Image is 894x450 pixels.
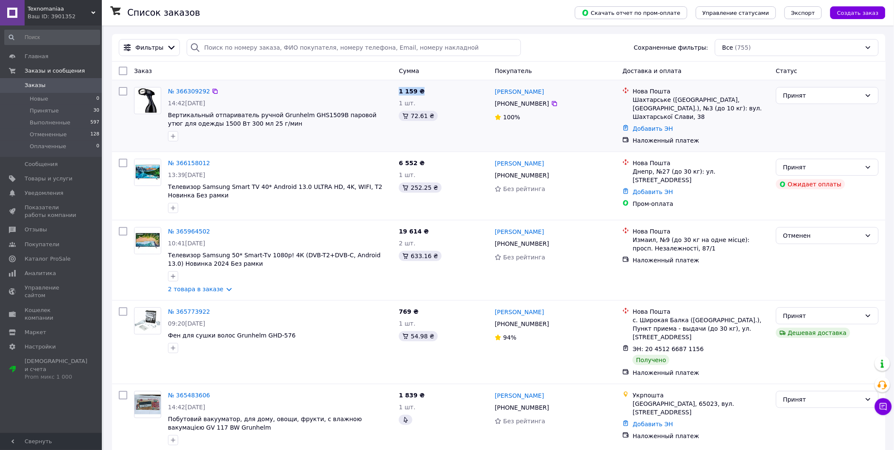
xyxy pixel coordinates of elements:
a: Телевизор Samsung 50* Smart-Tv 1080p! 4К (DVB-T2+DVB-С, Android 13.0) Новинка 2024 Без рамки [168,252,381,267]
a: № 365964502 [168,228,210,235]
span: Создать заказ [837,10,879,16]
div: Измаил, №9 (до 30 кг на одне місце): просп. Незалежності, 87/1 [633,236,769,253]
button: Экспорт [785,6,822,19]
a: Добавить ЭН [633,421,673,427]
a: Фен для сушки волос Grunhelm GHD-576 [168,332,296,339]
span: Каталог ProSale [25,255,70,263]
span: 94% [503,334,516,341]
input: Поиск по номеру заказа, ФИО покупателя, номеру телефона, Email, номеру накладной [187,39,521,56]
span: 14:42[DATE] [168,404,205,411]
div: Принят [783,395,861,404]
h1: Список заказов [127,8,200,18]
a: [PERSON_NAME] [495,308,544,316]
div: [PHONE_NUMBER] [493,402,551,413]
span: Кошелек компании [25,307,78,322]
span: Статус [776,67,798,74]
div: Шахтарське ([GEOGRAPHIC_DATA], [GEOGRAPHIC_DATA].), №3 (до 10 кг): вул. Шахтарської Слави, 38 [633,96,769,121]
span: Управление сайтом [25,284,78,299]
span: 769 ₴ [399,308,418,315]
a: [PERSON_NAME] [495,87,544,96]
span: 1 159 ₴ [399,88,425,95]
a: № 366309292 [168,88,210,95]
img: Фото товару [135,308,161,334]
div: Нова Пошта [633,227,769,236]
div: Дешевая доставка [776,328,850,338]
div: [PHONE_NUMBER] [493,169,551,181]
span: Отзывы [25,226,47,233]
span: 13:39[DATE] [168,172,205,178]
a: Фото товару [134,391,161,418]
img: Фото товару [135,159,161,186]
a: Фото товару [134,307,161,335]
a: Побутовий вакууматор, для дому, овощи, фрукти, с влажною вакумацією GV 117 BW Grunhelm [168,416,362,431]
span: Сумма [399,67,419,74]
span: 1 839 ₴ [399,392,425,399]
span: 30 [93,107,99,115]
span: 597 [90,119,99,127]
div: Получено [633,355,670,365]
span: Уведомления [25,189,63,197]
a: [PERSON_NAME] [495,391,544,400]
a: № 365773922 [168,308,210,315]
span: 09:20[DATE] [168,320,205,327]
span: 100% [503,114,520,121]
div: 633.16 ₴ [399,251,441,261]
div: Наложенный платеж [633,368,769,377]
div: 72.61 ₴ [399,111,437,121]
span: 6 552 ₴ [399,160,425,166]
button: Скачать отчет по пром-оплате [575,6,687,19]
span: Без рейтинга [503,418,545,425]
span: Телевизор Samsung Smart TV 40* Android 13.0 ULTRA HD, 4K, WIFI, T2 Новинка Без рамки [168,183,382,199]
span: (755) [735,44,751,51]
span: Показатели работы компании [25,204,78,219]
img: Фото товару [135,395,161,415]
span: 14:42[DATE] [168,100,205,107]
span: 10:41[DATE] [168,240,205,247]
span: 19 614 ₴ [399,228,429,235]
span: Новые [30,95,48,103]
span: Оплаченные [30,143,66,150]
a: Фото товару [134,159,161,186]
a: № 365483606 [168,392,210,399]
div: Нова Пошта [633,307,769,316]
div: Принят [783,311,861,321]
span: Заказы и сообщения [25,67,85,75]
div: 54.98 ₴ [399,331,437,341]
span: Управление статусами [703,10,769,16]
a: 2 товара в заказе [168,286,224,292]
span: Принятые [30,107,59,115]
a: [PERSON_NAME] [495,228,544,236]
span: 128 [90,131,99,138]
span: 1 шт. [399,404,415,411]
div: Нова Пошта [633,159,769,167]
span: 1 шт. [399,172,415,178]
span: Настройки [25,343,56,351]
span: 1 шт. [399,320,415,327]
div: Наложенный платеж [633,136,769,145]
span: 1 шт. [399,100,415,107]
span: 0 [96,95,99,103]
span: 2 шт. [399,240,415,247]
span: Главная [25,53,48,60]
span: Сохраненные фильтры: [634,43,708,52]
div: Наложенный платеж [633,432,769,440]
div: Ожидает оплаты [776,179,845,189]
span: Сообщения [25,160,58,168]
div: Днепр, №27 (до 30 кг): ул. [STREET_ADDRESS] [633,167,769,184]
span: Доставка и оплата [622,67,681,74]
a: [PERSON_NAME] [495,159,544,168]
div: с. Широкая Балка ([GEOGRAPHIC_DATA].), Пункт приема - выдачи (до 30 кг), ул. [STREET_ADDRESS] [633,316,769,341]
span: Покупатели [25,241,59,248]
button: Управление статусами [696,6,776,19]
a: Фото товару [134,87,161,114]
span: Аналитика [25,270,56,277]
div: [PHONE_NUMBER] [493,318,551,330]
span: [DEMOGRAPHIC_DATA] и счета [25,357,87,381]
span: Все [722,43,733,52]
span: Выполненные [30,119,70,127]
span: ЭН: 20 4512 6687 1156 [633,346,704,352]
span: Заказ [134,67,152,74]
a: Создать заказ [822,9,886,16]
div: [PHONE_NUMBER] [493,98,551,110]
